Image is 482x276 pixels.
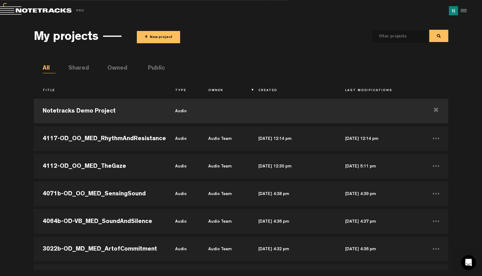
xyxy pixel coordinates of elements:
[166,208,199,235] td: audio
[199,208,249,235] td: Audio Team
[336,86,423,96] th: Last Modifications
[34,125,166,152] td: 4117-OD_OO_MED_RhythmAndResistance
[43,64,56,73] li: All
[166,180,199,208] td: audio
[34,208,166,235] td: 4064b-OD-VB_MED_SoundAndSilence
[336,208,423,235] td: [DATE] 4:37 pm
[423,235,448,263] td: ...
[423,208,448,235] td: ...
[249,125,337,152] td: [DATE] 12:14 pm
[373,30,418,43] input: filter projects
[34,86,166,96] th: Title
[199,180,249,208] td: Audio Team
[137,31,180,43] button: +New project
[423,180,448,208] td: ...
[68,64,81,73] li: Shared
[336,180,423,208] td: [DATE] 4:39 pm
[199,152,249,180] td: Audio Team
[336,125,423,152] td: [DATE] 12:14 pm
[423,125,448,152] td: ...
[145,34,148,41] span: +
[249,235,337,263] td: [DATE] 4:32 pm
[148,64,161,73] li: Public
[199,235,249,263] td: Audio Team
[249,208,337,235] td: [DATE] 4:36 pm
[166,125,199,152] td: audio
[34,180,166,208] td: 4071b-OD_OO_MED_SensingSound
[34,97,166,125] td: Notetracks Demo Project
[34,31,98,44] h3: My projects
[336,235,423,263] td: [DATE] 4:36 pm
[34,235,166,263] td: 3022b-OD_MD_MED_ArtofCommitment
[249,86,337,96] th: Created
[249,180,337,208] td: [DATE] 4:38 pm
[461,255,476,270] div: Open Intercom Messenger
[166,152,199,180] td: audio
[166,86,199,96] th: Type
[199,86,249,96] th: Owner
[107,64,120,73] li: Owned
[166,97,199,125] td: audio
[336,152,423,180] td: [DATE] 5:11 pm
[166,235,199,263] td: audio
[249,152,337,180] td: [DATE] 12:30 pm
[34,152,166,180] td: 4112-OD_OO_MED_TheGaze
[423,152,448,180] td: ...
[199,125,249,152] td: Audio Team
[449,6,458,15] img: ACg8ocLu3IjZ0q4g3Sv-67rBggf13R-7caSq40_txJsJBEcwv2RmFg=s96-c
